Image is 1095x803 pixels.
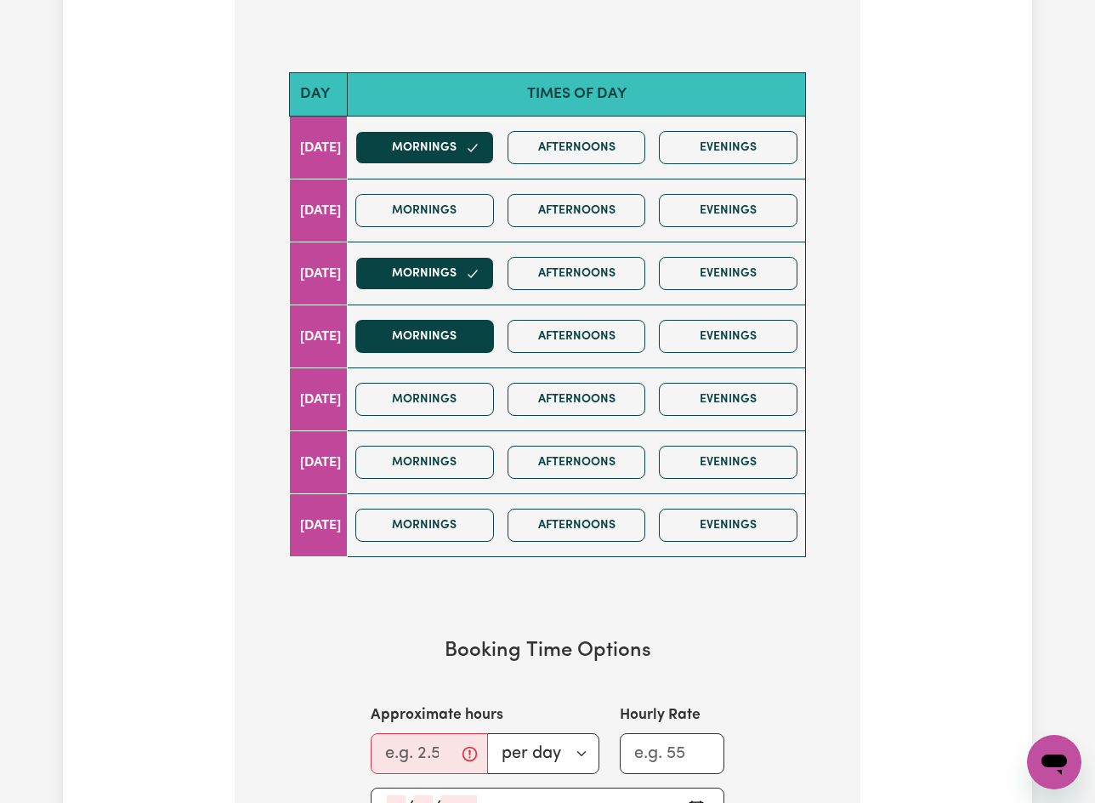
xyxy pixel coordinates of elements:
[508,446,646,479] button: Afternoons
[355,383,494,416] button: Mornings
[290,117,348,179] td: [DATE]
[355,131,494,164] button: Mornings
[355,194,494,227] button: Mornings
[508,257,646,290] button: Afternoons
[659,131,797,164] button: Evenings
[355,446,494,479] button: Mornings
[355,320,494,353] button: Mornings
[371,704,503,726] label: Approximate hours
[290,494,348,557] td: [DATE]
[289,639,806,663] h3: Booking Time Options
[355,509,494,542] button: Mornings
[290,242,348,305] td: [DATE]
[620,704,701,726] label: Hourly Rate
[290,431,348,494] td: [DATE]
[659,320,797,353] button: Evenings
[659,446,797,479] button: Evenings
[290,179,348,242] td: [DATE]
[659,257,797,290] button: Evenings
[508,320,646,353] button: Afternoons
[508,131,646,164] button: Afternoons
[659,194,797,227] button: Evenings
[1027,735,1081,789] iframe: Button to launch messaging window
[659,509,797,542] button: Evenings
[371,733,488,774] input: e.g. 2.5
[508,509,646,542] button: Afternoons
[290,368,348,431] td: [DATE]
[620,733,724,774] input: e.g. 55
[508,383,646,416] button: Afternoons
[508,194,646,227] button: Afternoons
[290,305,348,368] td: [DATE]
[290,72,348,116] th: Day
[348,72,806,116] th: Times of day
[659,383,797,416] button: Evenings
[355,257,494,290] button: Mornings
